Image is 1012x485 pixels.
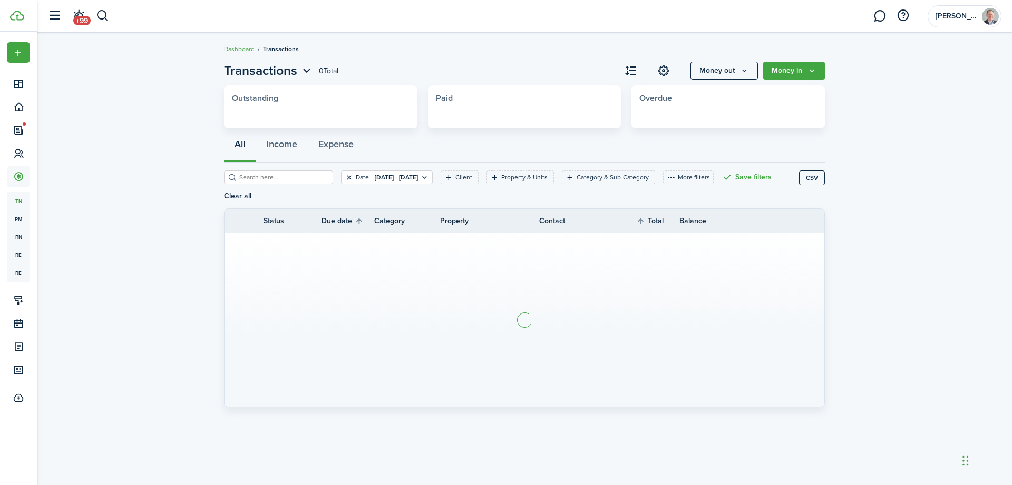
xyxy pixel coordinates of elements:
button: Expense [308,131,364,163]
filter-tag-label: Category & Sub-Category [577,173,649,182]
button: Money out [690,62,758,80]
a: bn [7,228,30,246]
div: Drag [962,445,969,477]
filter-tag: Open filter [341,170,433,184]
a: pm [7,210,30,228]
button: Income [256,131,308,163]
button: Open sidebar [44,6,64,26]
filter-tag: Open filter [441,170,479,184]
filter-tag-value: [DATE] - [DATE] [372,173,418,182]
th: Category [374,215,440,226]
span: Transactions [224,61,297,80]
filter-tag-label: Property & Units [501,173,548,182]
input: Search here... [237,173,329,183]
iframe: Chat Widget [959,434,1012,485]
a: tn [7,192,30,210]
th: Sort [322,215,374,227]
widget-stats-title: Overdue [639,93,817,103]
span: +99 [73,16,91,25]
button: Open menu [763,62,825,80]
th: Sort [636,215,679,227]
button: Money in [763,62,825,80]
button: Save filters [722,170,772,184]
img: Loading [515,311,534,329]
a: re [7,264,30,282]
widget-stats-title: Paid [436,93,614,103]
span: Chris [936,13,978,20]
a: Messaging [870,3,890,30]
header-page-total: 0 Total [319,65,338,77]
button: Open resource center [894,7,912,25]
widget-stats-title: Outstanding [232,93,410,103]
button: CSV [799,170,825,185]
a: Notifications [69,3,89,30]
button: Open menu [7,42,30,63]
button: Open menu [224,61,314,80]
th: Balance [679,215,743,226]
img: TenantCloud [10,11,24,21]
img: Chris [982,8,999,25]
filter-tag-label: Client [455,173,472,182]
filter-tag: Open filter [486,170,554,184]
button: Transactions [224,61,314,80]
button: Open menu [690,62,758,80]
th: Property [440,215,539,226]
button: Clear all [224,192,251,201]
button: Clear filter [345,173,354,182]
filter-tag-label: Date [356,173,369,182]
th: Status [264,215,322,226]
button: More filters [663,170,714,184]
span: Transactions [263,44,299,54]
a: re [7,246,30,264]
a: Dashboard [224,44,255,54]
filter-tag: Open filter [562,170,655,184]
th: Contact [539,215,616,226]
button: Search [96,7,109,25]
